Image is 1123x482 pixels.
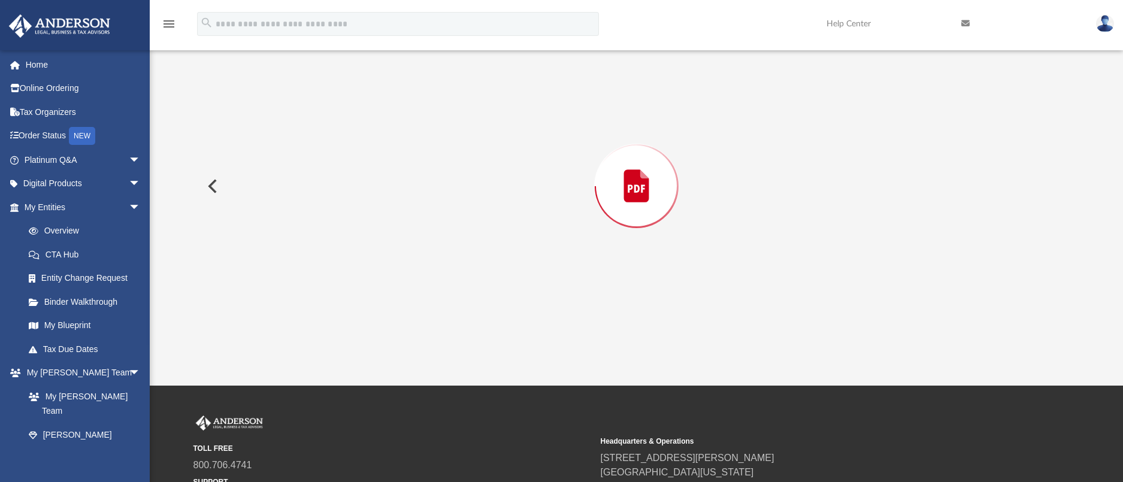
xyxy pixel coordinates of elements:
[8,77,159,101] a: Online Ordering
[17,242,159,266] a: CTA Hub
[8,100,159,124] a: Tax Organizers
[8,172,159,196] a: Digital Productsarrow_drop_down
[200,16,213,29] i: search
[8,124,159,148] a: Order StatusNEW
[162,17,176,31] i: menu
[17,290,159,314] a: Binder Walkthrough
[17,266,159,290] a: Entity Change Request
[5,14,114,38] img: Anderson Advisors Platinum Portal
[193,443,592,454] small: TOLL FREE
[129,172,153,196] span: arrow_drop_down
[198,169,225,203] button: Previous File
[17,314,153,338] a: My Blueprint
[69,127,95,145] div: NEW
[1096,15,1114,32] img: User Pic
[193,416,265,431] img: Anderson Advisors Platinum Portal
[17,219,159,243] a: Overview
[8,148,159,172] a: Platinum Q&Aarrow_drop_down
[601,436,1000,447] small: Headquarters & Operations
[162,23,176,31] a: menu
[601,453,774,463] a: [STREET_ADDRESS][PERSON_NAME]
[17,384,147,423] a: My [PERSON_NAME] Team
[601,467,754,477] a: [GEOGRAPHIC_DATA][US_STATE]
[17,337,159,361] a: Tax Due Dates
[129,148,153,172] span: arrow_drop_down
[129,361,153,386] span: arrow_drop_down
[129,195,153,220] span: arrow_drop_down
[193,460,252,470] a: 800.706.4741
[17,423,153,461] a: [PERSON_NAME] System
[8,361,153,385] a: My [PERSON_NAME] Teamarrow_drop_down
[8,195,159,219] a: My Entitiesarrow_drop_down
[8,53,159,77] a: Home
